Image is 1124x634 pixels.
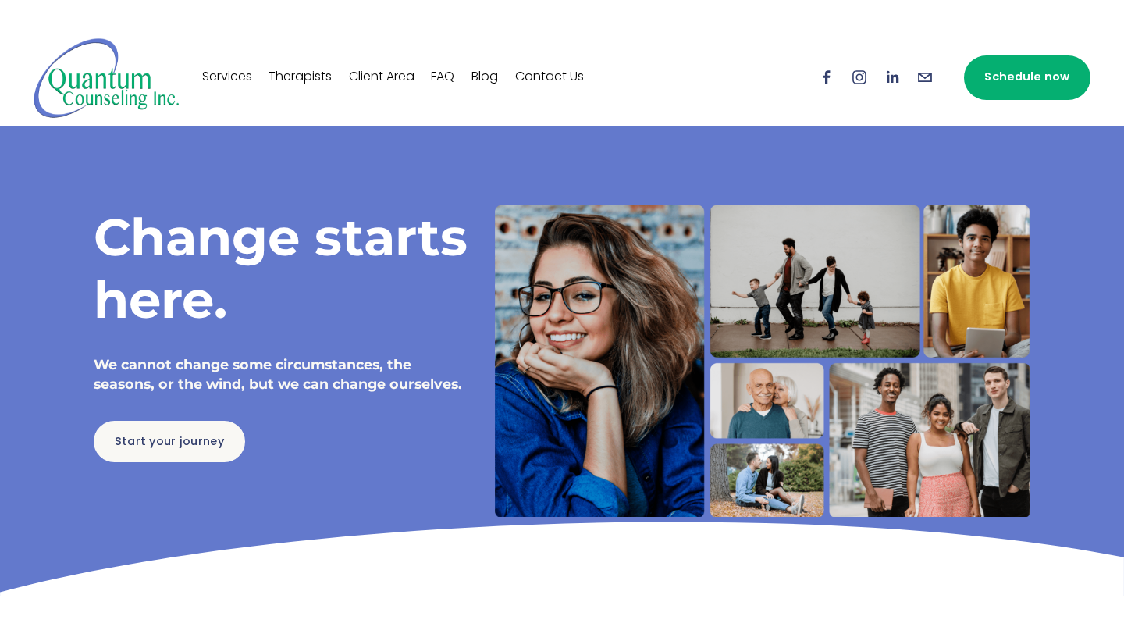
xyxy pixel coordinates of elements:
a: LinkedIn [884,69,901,86]
a: Facebook [818,69,835,86]
a: Client Area [349,65,414,90]
h1: Change starts here. [94,205,468,331]
a: info@quantumcounselinginc.com [916,69,934,86]
a: FAQ [431,65,454,90]
img: Quantum Counseling Inc. | Change starts here. [34,37,180,119]
a: Schedule now [964,55,1090,100]
a: Services [202,65,252,90]
a: Instagram [851,69,868,86]
h4: We cannot change some circumstances, the seasons, or the wind, but we can change ourselves. [94,355,468,394]
a: Start your journey [94,421,245,462]
a: Therapists [269,65,332,90]
a: Blog [471,65,498,90]
a: Contact Us [515,65,584,90]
